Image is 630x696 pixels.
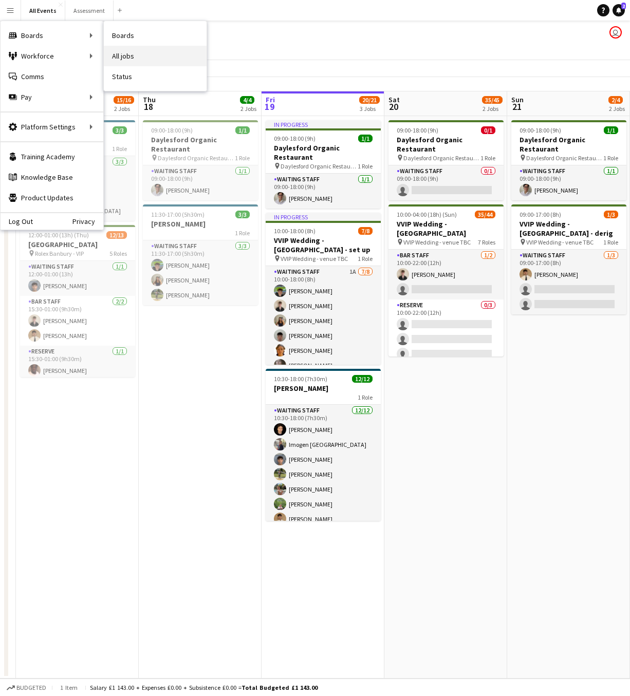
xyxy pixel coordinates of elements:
[511,219,626,238] h3: VVIP Wedding - [GEOGRAPHIC_DATA] - derig
[143,165,258,200] app-card-role: Waiting Staff1/109:00-18:00 (9h)[PERSON_NAME]
[1,46,103,66] div: Workforce
[16,684,46,691] span: Budgeted
[604,126,618,134] span: 1/1
[143,95,156,104] span: Thu
[5,682,48,693] button: Budgeted
[483,105,502,112] div: 2 Jobs
[482,96,503,104] span: 35/45
[526,238,594,246] span: VVIP Wedding - venue TBC
[604,211,618,218] span: 1/3
[20,346,135,381] app-card-role: Reserve1/115:30-01:00 (9h30m)[PERSON_NAME]
[266,120,381,128] div: In progress
[242,684,318,691] span: Total Budgeted £1 143.00
[104,25,207,46] a: Boards
[104,46,207,66] a: All jobs
[104,66,207,87] a: Status
[266,369,381,521] app-job-card: 10:30-18:00 (7h30m)12/12[PERSON_NAME]1 RoleWaiting Staff12/1210:30-18:00 (7h30m)[PERSON_NAME]Imog...
[388,95,400,104] span: Sat
[1,87,103,107] div: Pay
[281,162,358,170] span: Daylesford Organic Restaurant
[109,250,127,257] span: 5 Roles
[72,217,103,225] a: Privacy
[388,299,504,364] app-card-role: Reserve0/310:00-22:00 (12h)
[112,145,127,153] span: 1 Role
[609,26,622,39] app-user-avatar: Nathan Wong
[388,135,504,154] h3: Daylesford Organic Restaurant
[1,146,103,167] a: Training Academy
[511,204,626,314] div: 09:00-17:00 (8h)1/3VVIP Wedding - [GEOGRAPHIC_DATA] - derig VVIP Wedding - venue TBC1 RoleWaiting...
[20,225,135,377] app-job-card: 12:00-01:00 (13h) (Thu)12/13[GEOGRAPHIC_DATA] Rolex Banbury - VIP5 RolesWaiting Staff1/112:00-01:...
[403,154,480,162] span: Daylesford Organic Restaurant
[387,101,400,112] span: 20
[1,117,103,137] div: Platform Settings
[609,105,625,112] div: 2 Jobs
[266,236,381,254] h3: VVIP Wedding - [GEOGRAPHIC_DATA] - set up
[511,250,626,314] app-card-role: Waiting Staff1/309:00-17:00 (8h)[PERSON_NAME]
[266,120,381,209] app-job-card: In progress09:00-18:00 (9h)1/1Daylesford Organic Restaurant Daylesford Organic Restaurant1 RoleWa...
[143,204,258,305] app-job-card: 11:30-17:00 (5h30m)3/3[PERSON_NAME]1 RoleWaiting Staff3/311:30-17:00 (5h30m)[PERSON_NAME][PERSON_...
[510,101,524,112] span: 21
[266,405,381,604] app-card-role: Waiting Staff12/1210:30-18:00 (7h30m)[PERSON_NAME]Imogen [GEOGRAPHIC_DATA][PERSON_NAME][PERSON_NA...
[520,126,561,134] span: 09:00-18:00 (9h)
[397,211,457,218] span: 10:00-04:00 (18h) (Sun)
[114,96,134,104] span: 15/16
[28,231,89,239] span: 12:00-01:00 (13h) (Thu)
[603,238,618,246] span: 1 Role
[388,120,504,200] app-job-card: 09:00-18:00 (9h)0/1Daylesford Organic Restaurant Daylesford Organic Restaurant1 RoleWaiting Staff...
[266,174,381,209] app-card-role: Waiting Staff1/109:00-18:00 (9h)[PERSON_NAME]
[360,105,379,112] div: 3 Jobs
[266,95,275,104] span: Fri
[143,219,258,229] h3: [PERSON_NAME]
[274,135,316,142] span: 09:00-18:00 (9h)
[143,240,258,305] app-card-role: Waiting Staff3/311:30-17:00 (5h30m)[PERSON_NAME][PERSON_NAME][PERSON_NAME]
[143,120,258,200] div: 09:00-18:00 (9h)1/1Daylesford Organic Restaurant Daylesford Organic Restaurant1 RoleWaiting Staff...
[274,227,316,235] span: 10:00-18:00 (8h)
[613,4,625,16] a: 2
[235,154,250,162] span: 1 Role
[281,255,348,262] span: VVIP Wedding - venue TBC
[359,96,380,104] span: 20/21
[113,126,127,134] span: 3/3
[603,154,618,162] span: 1 Role
[1,66,103,87] a: Comms
[388,250,504,299] app-card-role: Bar Staff1/210:00-22:00 (12h)[PERSON_NAME]
[274,375,327,383] span: 10:30-18:00 (7h30m)
[158,154,235,162] span: Daylesford Organic Restaurant
[520,211,561,218] span: 09:00-17:00 (8h)
[1,217,33,225] a: Log Out
[266,213,381,365] app-job-card: In progress10:00-18:00 (8h)7/8VVIP Wedding - [GEOGRAPHIC_DATA] - set up VVIP Wedding - venue TBC1...
[358,162,373,170] span: 1 Role
[358,393,373,401] span: 1 Role
[388,204,504,356] app-job-card: 10:00-04:00 (18h) (Sun)35/44VVIP Wedding - [GEOGRAPHIC_DATA] VVIP Wedding - venue TBC7 RolesBar S...
[358,255,373,262] span: 1 Role
[114,105,134,112] div: 2 Jobs
[141,101,156,112] span: 18
[266,384,381,393] h3: [PERSON_NAME]
[106,231,127,239] span: 12/13
[264,101,275,112] span: 19
[90,684,318,691] div: Salary £1 143.00 + Expenses £0.00 + Subsistence £0.00 =
[240,105,256,112] div: 2 Jobs
[480,154,495,162] span: 1 Role
[621,3,626,9] span: 2
[21,1,65,21] button: All Events
[20,296,135,346] app-card-role: Bar Staff2/215:30-01:00 (9h30m)[PERSON_NAME][PERSON_NAME]
[1,25,103,46] div: Boards
[403,238,471,246] span: VVIP Wedding - venue TBC
[266,213,381,221] div: In progress
[35,250,84,257] span: Rolex Banbury - VIP
[20,240,135,249] h3: [GEOGRAPHIC_DATA]
[511,120,626,200] app-job-card: 09:00-18:00 (9h)1/1Daylesford Organic Restaurant Daylesford Organic Restaurant1 RoleWaiting Staff...
[511,95,524,104] span: Sun
[20,261,135,296] app-card-role: Waiting Staff1/112:00-01:00 (13h)[PERSON_NAME]
[235,211,250,218] span: 3/3
[481,126,495,134] span: 0/1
